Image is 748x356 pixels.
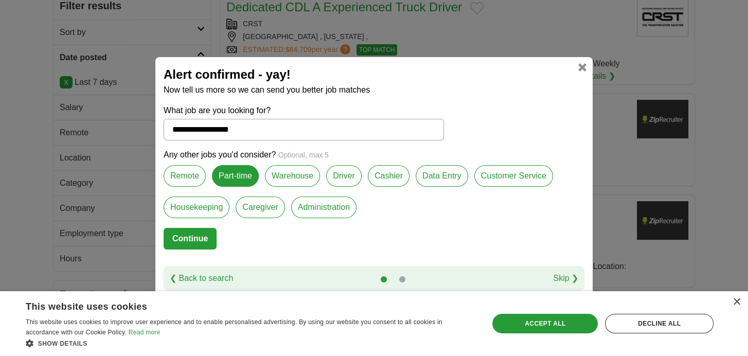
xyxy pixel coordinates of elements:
[164,104,444,117] label: What job are you looking for?
[26,338,475,348] div: Show details
[164,165,206,187] label: Remote
[164,197,229,218] label: Housekeeping
[164,84,584,96] p: Now tell us more so we can send you better job matches
[129,329,161,336] a: Read more, opens a new window
[733,298,740,306] div: Close
[236,197,284,218] label: Caregiver
[474,165,553,187] label: Customer Service
[278,151,329,159] span: Optional, max 5
[265,165,320,187] label: Warehouse
[605,314,714,333] div: Decline all
[26,297,450,313] div: This website uses cookies
[212,165,259,187] label: Part-time
[164,228,217,250] button: Continue
[553,272,578,284] a: Skip ❯
[416,165,468,187] label: Data Entry
[492,314,598,333] div: Accept all
[26,318,442,336] span: This website uses cookies to improve user experience and to enable personalised advertising. By u...
[164,149,584,161] p: Any other jobs you'd consider?
[38,340,87,347] span: Show details
[368,165,409,187] label: Cashier
[326,165,362,187] label: Driver
[291,197,357,218] label: Administration
[170,272,233,284] a: ❮ Back to search
[164,65,584,84] h2: Alert confirmed - yay!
